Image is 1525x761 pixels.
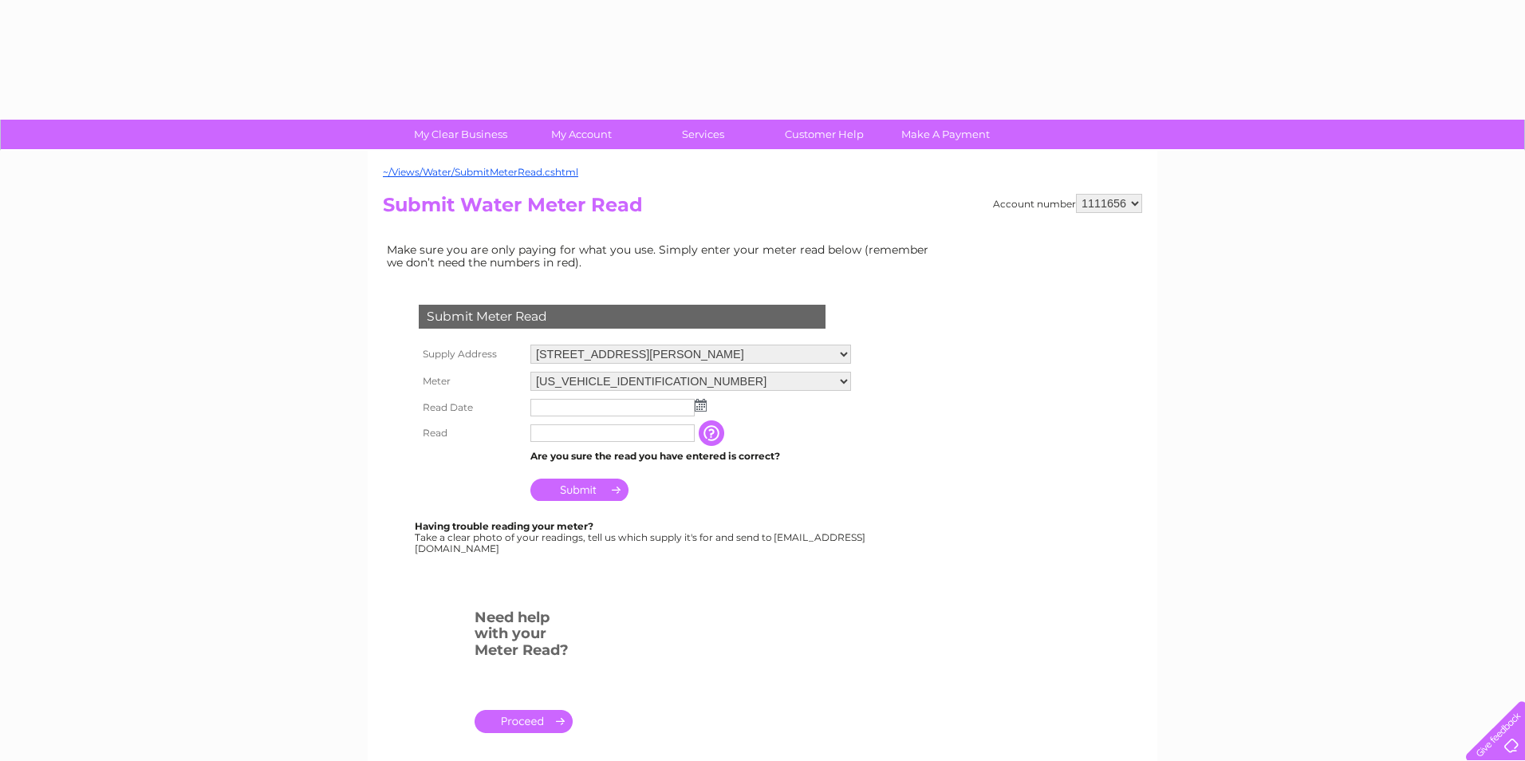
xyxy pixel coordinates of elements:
[695,399,707,412] img: ...
[637,120,769,149] a: Services
[415,368,526,395] th: Meter
[395,120,526,149] a: My Clear Business
[993,194,1142,213] div: Account number
[383,239,941,273] td: Make sure you are only paying for what you use. Simply enter your meter read below (remember we d...
[419,305,826,329] div: Submit Meter Read
[759,120,890,149] a: Customer Help
[516,120,648,149] a: My Account
[415,395,526,420] th: Read Date
[415,520,593,532] b: Having trouble reading your meter?
[415,521,868,554] div: Take a clear photo of your readings, tell us which supply it's for and send to [EMAIL_ADDRESS][DO...
[415,420,526,446] th: Read
[383,194,1142,224] h2: Submit Water Meter Read
[699,420,727,446] input: Information
[475,710,573,733] a: .
[415,341,526,368] th: Supply Address
[530,479,629,501] input: Submit
[880,120,1011,149] a: Make A Payment
[475,606,573,667] h3: Need help with your Meter Read?
[383,166,578,178] a: ~/Views/Water/SubmitMeterRead.cshtml
[526,446,855,467] td: Are you sure the read you have entered is correct?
